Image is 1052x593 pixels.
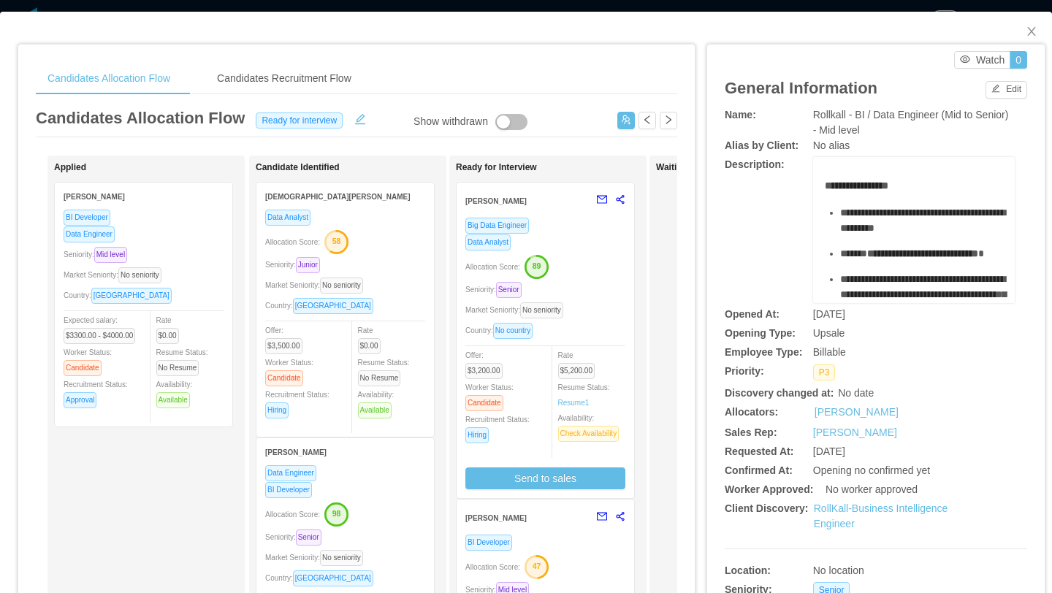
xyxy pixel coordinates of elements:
[1010,51,1027,69] button: 0
[265,554,369,562] span: Market Seniority:
[589,505,608,529] button: mail
[725,565,771,576] b: Location:
[558,363,595,379] span: $5,200.00
[465,326,538,334] span: Country:
[413,114,488,130] div: Show withdrawn
[725,502,808,514] b: Client Discovery:
[265,574,379,582] span: Country:
[465,286,527,294] span: Seniority:
[293,298,373,314] span: [GEOGRAPHIC_DATA]
[332,509,341,518] text: 98
[265,448,327,456] strong: [PERSON_NAME]
[265,391,329,414] span: Recruitment Status:
[465,363,503,379] span: $3,200.00
[813,426,897,438] a: [PERSON_NAME]
[320,550,363,566] span: No seniority
[265,510,320,519] span: Allocation Score:
[118,267,161,283] span: No seniority
[520,302,563,318] span: No seniority
[465,263,520,271] span: Allocation Score:
[265,533,327,541] span: Seniority:
[558,397,590,408] a: Resume1
[293,570,373,586] span: [GEOGRAPHIC_DATA]
[465,427,489,443] span: Hiring
[465,563,520,571] span: Allocation Score:
[725,308,780,320] b: Opened At:
[1011,12,1052,53] button: Close
[332,237,341,245] text: 58
[465,395,503,411] span: Candidate
[64,360,102,376] span: Candidate
[256,162,460,173] h1: Candidate Identified
[265,326,308,350] span: Offer:
[358,338,381,354] span: $0.00
[465,535,512,551] span: BI Developer
[156,380,196,404] span: Availability:
[465,197,527,205] strong: [PERSON_NAME]
[358,370,401,386] span: No Resume
[813,157,1015,303] div: rdw-wrapper
[64,380,128,404] span: Recruitment Status:
[94,247,127,263] span: Mid level
[725,426,777,438] b: Sales Rep:
[725,158,785,170] b: Description:
[725,76,877,100] article: General Information
[520,554,549,578] button: 47
[558,383,610,407] span: Resume Status:
[358,391,397,414] span: Availability:
[813,327,845,339] span: Upsale
[558,414,625,437] span: Availability:
[64,328,135,344] span: $3300.00 - $4000.00
[725,445,793,457] b: Requested At:
[660,112,677,129] button: icon: right
[348,110,372,125] button: icon: edit
[91,288,172,304] span: [GEOGRAPHIC_DATA]
[617,112,635,129] button: icon: usergroup-add
[265,193,411,201] strong: [DEMOGRAPHIC_DATA][PERSON_NAME]
[493,323,533,339] span: No country
[64,316,141,340] span: Expected salary:
[465,467,625,489] button: Send to sales
[456,162,660,173] h1: Ready for Interview
[825,178,1004,324] div: rdw-editor
[54,162,259,173] h1: Applied
[64,250,133,259] span: Seniority:
[533,261,541,270] text: 89
[358,359,410,382] span: Resume Status:
[813,464,930,476] span: Opening no confirmed yet
[725,406,778,418] b: Allocators:
[256,112,343,129] span: Ready for interview
[725,346,802,358] b: Employee Type:
[813,563,964,578] div: No location
[520,254,549,278] button: 89
[265,281,369,289] span: Market Seniority:
[725,327,796,339] b: Opening Type:
[813,308,845,320] span: [DATE]
[265,370,303,386] span: Candidate
[813,445,845,457] span: [DATE]
[465,416,530,439] span: Recruitment Status:
[205,62,363,95] div: Candidates Recruitment Flow
[265,465,316,481] span: Data Engineer
[156,328,179,344] span: $0.00
[265,302,379,310] span: Country:
[813,346,846,358] span: Billable
[64,226,115,242] span: Data Engineer
[986,81,1027,99] button: icon: editEdit
[156,348,208,372] span: Resume Status:
[558,351,601,375] span: Rate
[265,261,326,269] span: Seniority:
[558,426,620,442] span: Check Availability
[725,109,756,120] b: Name:
[1026,26,1037,37] i: icon: close
[826,483,918,495] span: No worker approved
[813,364,836,380] span: P3
[465,306,569,314] span: Market Seniority:
[156,316,185,340] span: Rate
[725,139,798,151] b: Alias by Client:
[296,257,320,273] span: Junior
[358,402,392,418] span: Available
[465,351,508,375] span: Offer:
[496,282,522,298] span: Senior
[533,562,541,570] text: 47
